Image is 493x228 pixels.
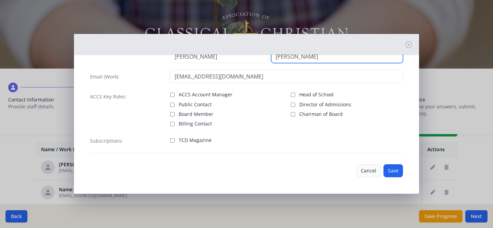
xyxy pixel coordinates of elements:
[179,111,213,118] span: Board Member
[383,164,403,177] button: Save
[179,137,212,144] span: TCD Magazine
[170,122,175,126] input: Billing Contact
[170,70,403,83] input: contact@site.com
[271,50,403,63] input: Last Name
[179,120,212,127] span: Billing Contact
[291,103,295,107] input: Director of Admissions
[291,93,295,97] input: Head of School
[299,101,351,108] span: Director of Admissions
[179,91,232,98] span: ACCS Account Manager
[90,93,127,100] label: ACCS Key Roles:
[170,138,175,143] input: TCD Magazine
[170,50,268,63] input: First Name
[170,112,175,117] input: Board Member
[170,103,175,107] input: Public Contact
[90,137,123,144] label: Subscriptions:
[90,73,118,80] label: Email (Work)
[299,91,333,98] span: Head of School
[356,164,381,177] button: Cancel
[170,93,175,97] input: ACCS Account Manager
[291,112,295,117] input: Chairman of Board
[179,101,212,108] span: Public Contact
[299,111,343,118] span: Chairman of Board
